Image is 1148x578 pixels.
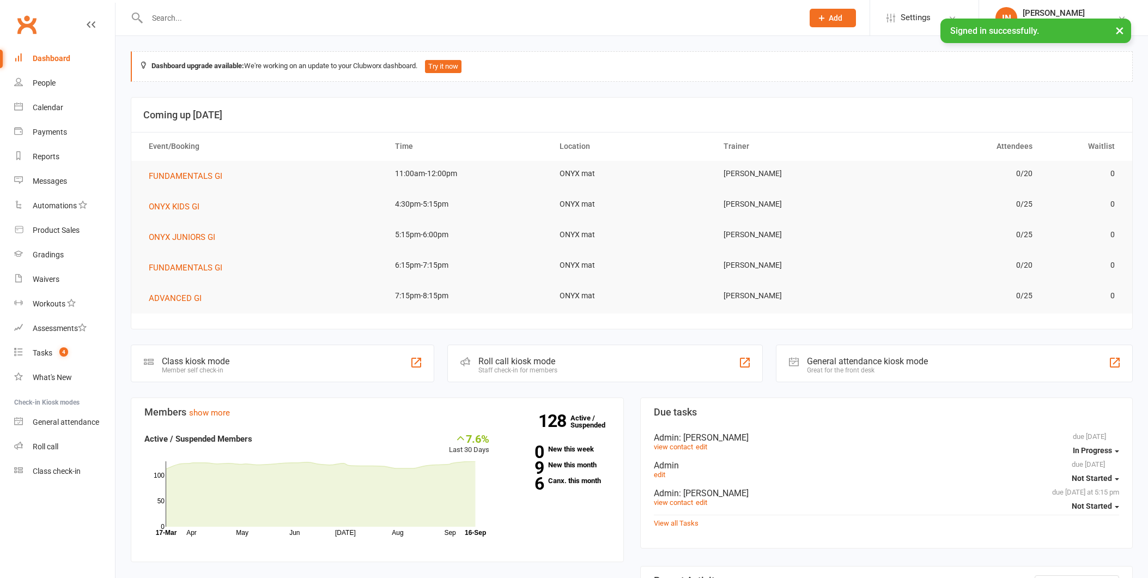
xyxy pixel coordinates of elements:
div: What's New [33,373,72,382]
div: Gradings [33,250,64,259]
div: Calendar [33,103,63,112]
td: [PERSON_NAME] [714,222,878,248]
a: Messages [14,169,115,194]
td: 0/20 [878,161,1042,186]
div: Admin [654,432,1120,443]
div: People [33,79,56,87]
td: 0 [1042,191,1125,217]
a: Dashboard [14,46,115,71]
strong: 0 [506,444,544,460]
a: Reports [14,144,115,169]
a: 9New this month [506,461,610,468]
div: Automations [33,201,77,210]
h3: Members [144,407,610,418]
a: view contact [654,498,693,507]
th: Location [550,133,714,160]
a: Automations [14,194,115,218]
div: Product Sales [33,226,80,234]
span: Signed in successfully. [950,26,1039,36]
span: 4 [59,347,68,357]
button: ONYX JUNIORS GI [149,231,223,244]
button: Not Started [1072,496,1119,516]
h3: Coming up [DATE] [143,110,1120,121]
a: Clubworx [13,11,40,38]
div: IN [995,7,1017,29]
a: 0New this week [506,445,610,453]
td: 0 [1042,252,1125,278]
td: [PERSON_NAME] [714,191,878,217]
input: Search... [144,10,795,26]
a: Tasks 4 [14,341,115,365]
div: Dashboard [33,54,70,63]
button: Not Started [1072,468,1119,488]
a: 128Active / Suspended [570,406,618,437]
div: Staff check-in for members [478,366,557,374]
div: Roll call kiosk mode [478,356,557,366]
strong: 9 [506,460,544,476]
span: ONYX JUNIORS GI [149,232,215,242]
button: In Progress [1073,441,1119,460]
a: Product Sales [14,218,115,243]
td: ONYX mat [550,283,714,309]
span: ADVANCED GI [149,293,202,303]
td: 0/25 [878,222,1042,248]
button: ADVANCED GI [149,292,209,305]
td: 11:00am-12:00pm [385,161,549,186]
a: View all Tasks [654,519,698,527]
a: What's New [14,365,115,390]
a: edit [696,498,707,507]
td: 0 [1042,161,1125,186]
div: Member self check-in [162,366,229,374]
a: Waivers [14,267,115,292]
div: Admin [654,488,1120,498]
th: Trainer [714,133,878,160]
span: ONYX KIDS GI [149,202,199,212]
span: In Progress [1073,446,1112,455]
a: Roll call [14,435,115,459]
div: Messages [33,177,67,185]
a: Payments [14,120,115,144]
div: Waivers [33,275,59,284]
strong: Dashboard upgrade available: [151,62,244,70]
td: 0 [1042,222,1125,248]
td: [PERSON_NAME] [714,283,878,309]
a: Workouts [14,292,115,316]
td: 7:15pm-8:15pm [385,283,549,309]
div: General attendance kiosk mode [807,356,928,366]
a: Calendar [14,95,115,120]
td: 0 [1042,283,1125,309]
div: Admin [654,460,1120,471]
td: 5:15pm-6:00pm [385,222,549,248]
td: ONYX mat [550,161,714,186]
button: × [1110,19,1129,42]
div: General attendance [33,418,99,426]
div: Great for the front desk [807,366,928,374]
h3: Due tasks [654,407,1120,418]
td: [PERSON_NAME] [714,161,878,186]
th: Waitlist [1042,133,1125,160]
span: Add [829,14,842,22]
td: 6:15pm-7:15pm [385,252,549,278]
div: Reports [33,152,59,161]
a: People [14,71,115,95]
a: show more [189,408,230,418]
button: FUNDAMENTALS GI [149,261,230,274]
button: FUNDAMENTALS GI [149,170,230,183]
div: Last 30 Days [449,432,489,456]
span: : [PERSON_NAME] [679,432,749,443]
a: view contact [654,443,693,451]
button: Add [810,9,856,27]
div: We're working on an update to your Clubworx dashboard. [131,51,1133,82]
div: ONYX BRAZILIAN JIU JITSU [1023,18,1117,28]
div: Class kiosk mode [162,356,229,366]
strong: 128 [538,413,570,429]
button: Try it now [425,60,461,73]
a: Gradings [14,243,115,267]
div: [PERSON_NAME] [1023,8,1117,18]
span: Not Started [1072,502,1112,510]
div: Class check-in [33,467,81,475]
td: 0/25 [878,283,1042,309]
td: [PERSON_NAME] [714,252,878,278]
span: FUNDAMENTALS GI [149,263,222,273]
td: ONYX mat [550,191,714,217]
